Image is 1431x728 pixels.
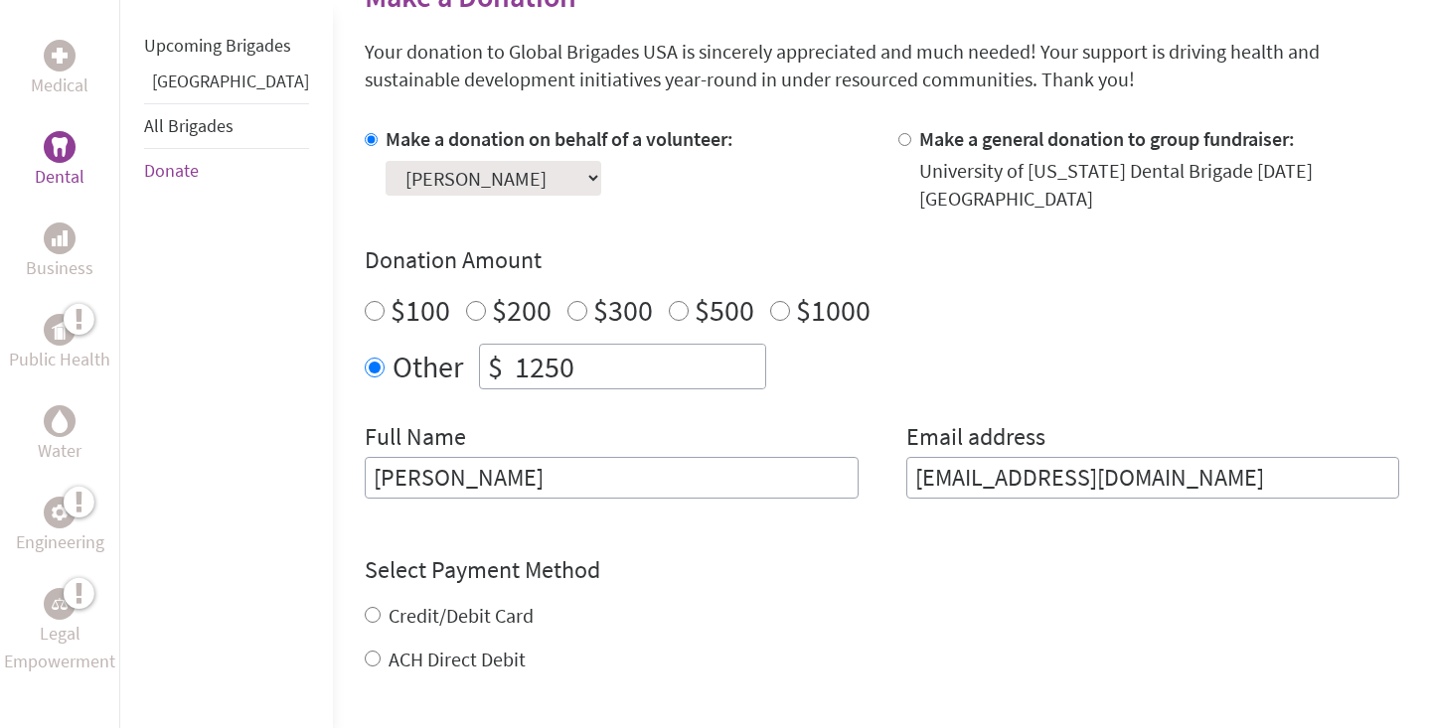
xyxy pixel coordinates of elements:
[144,24,309,68] li: Upcoming Brigades
[393,344,463,389] label: Other
[919,126,1295,151] label: Make a general donation to group fundraiser:
[52,409,68,432] img: Water
[9,314,110,373] a: Public HealthPublic Health
[144,114,234,137] a: All Brigades
[511,345,765,388] input: Enter Amount
[26,222,93,282] a: BusinessBusiness
[480,345,511,388] div: $
[389,647,526,671] label: ACH Direct Debit
[52,48,68,64] img: Medical
[144,34,291,57] a: Upcoming Brigades
[52,598,68,610] img: Legal Empowerment
[44,40,76,72] div: Medical
[4,620,115,675] p: Legal Empowerment
[152,70,309,92] a: [GEOGRAPHIC_DATA]
[144,103,309,149] li: All Brigades
[365,457,859,499] input: Enter Full Name
[35,163,84,191] p: Dental
[906,457,1400,499] input: Your Email
[44,588,76,620] div: Legal Empowerment
[52,320,68,340] img: Public Health
[906,421,1045,457] label: Email address
[919,157,1400,213] div: University of [US_STATE] Dental Brigade [DATE] [GEOGRAPHIC_DATA]
[9,346,110,373] p: Public Health
[26,254,93,282] p: Business
[16,528,104,556] p: Engineering
[44,314,76,346] div: Public Health
[16,497,104,556] a: EngineeringEngineering
[492,291,552,329] label: $200
[365,554,1399,586] h4: Select Payment Method
[365,244,1399,276] h4: Donation Amount
[52,137,68,156] img: Dental
[31,72,88,99] p: Medical
[35,131,84,191] a: DentalDental
[52,230,68,246] img: Business
[38,405,81,465] a: WaterWater
[389,603,534,628] label: Credit/Debit Card
[31,40,88,99] a: MedicalMedical
[52,505,68,520] img: Engineering
[391,291,450,329] label: $100
[44,497,76,528] div: Engineering
[144,159,199,182] a: Donate
[144,68,309,103] li: Panama
[144,149,309,193] li: Donate
[44,222,76,254] div: Business
[386,126,733,151] label: Make a donation on behalf of a volunteer:
[695,291,754,329] label: $500
[593,291,653,329] label: $300
[365,421,466,457] label: Full Name
[38,437,81,465] p: Water
[365,38,1399,93] p: Your donation to Global Brigades USA is sincerely appreciated and much needed! Your support is dr...
[44,131,76,163] div: Dental
[4,588,115,675] a: Legal EmpowermentLegal Empowerment
[796,291,871,329] label: $1000
[44,405,76,437] div: Water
